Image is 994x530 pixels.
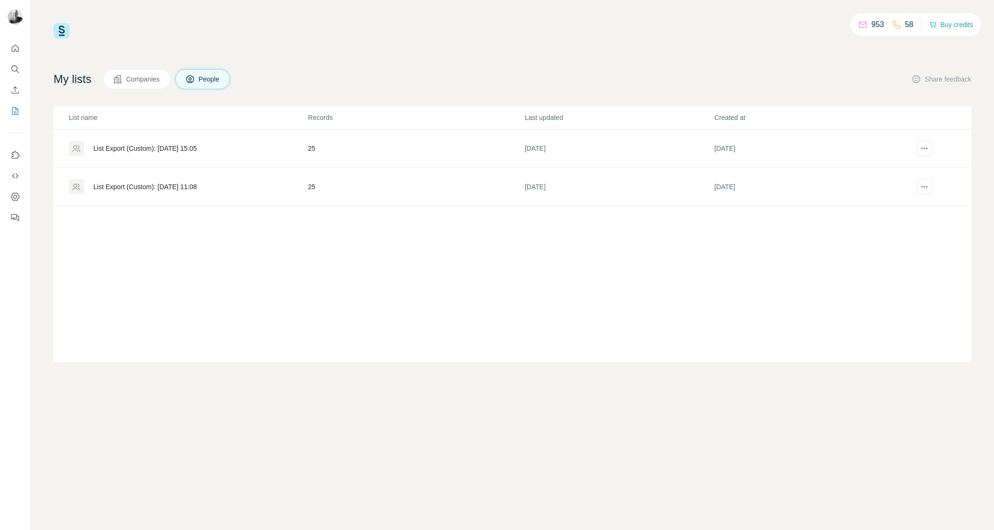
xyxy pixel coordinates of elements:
[8,146,23,164] button: Use Surfe on LinkedIn
[308,113,524,122] p: Records
[871,19,884,30] p: 953
[525,113,713,122] p: Last updated
[93,182,197,192] div: List Export (Custom): [DATE] 11:08
[929,18,973,31] button: Buy credits
[8,40,23,57] button: Quick start
[714,129,903,168] td: [DATE]
[8,82,23,99] button: Enrich CSV
[8,167,23,184] button: Use Surfe API
[126,74,161,84] span: Companies
[308,168,524,206] td: 25
[912,74,971,84] button: Share feedback
[917,179,932,194] button: actions
[8,188,23,205] button: Dashboard
[917,141,932,156] button: actions
[524,168,714,206] td: [DATE]
[714,168,903,206] td: [DATE]
[905,19,913,30] p: 58
[54,23,70,39] img: Surfe Logo
[308,129,524,168] td: 25
[54,72,91,87] h4: My lists
[524,129,714,168] td: [DATE]
[714,113,903,122] p: Created at
[69,113,307,122] p: List name
[8,9,23,25] img: Avatar
[93,144,197,153] div: List Export (Custom): [DATE] 15:05
[8,61,23,78] button: Search
[8,209,23,226] button: Feedback
[8,102,23,119] button: My lists
[199,74,220,84] span: People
